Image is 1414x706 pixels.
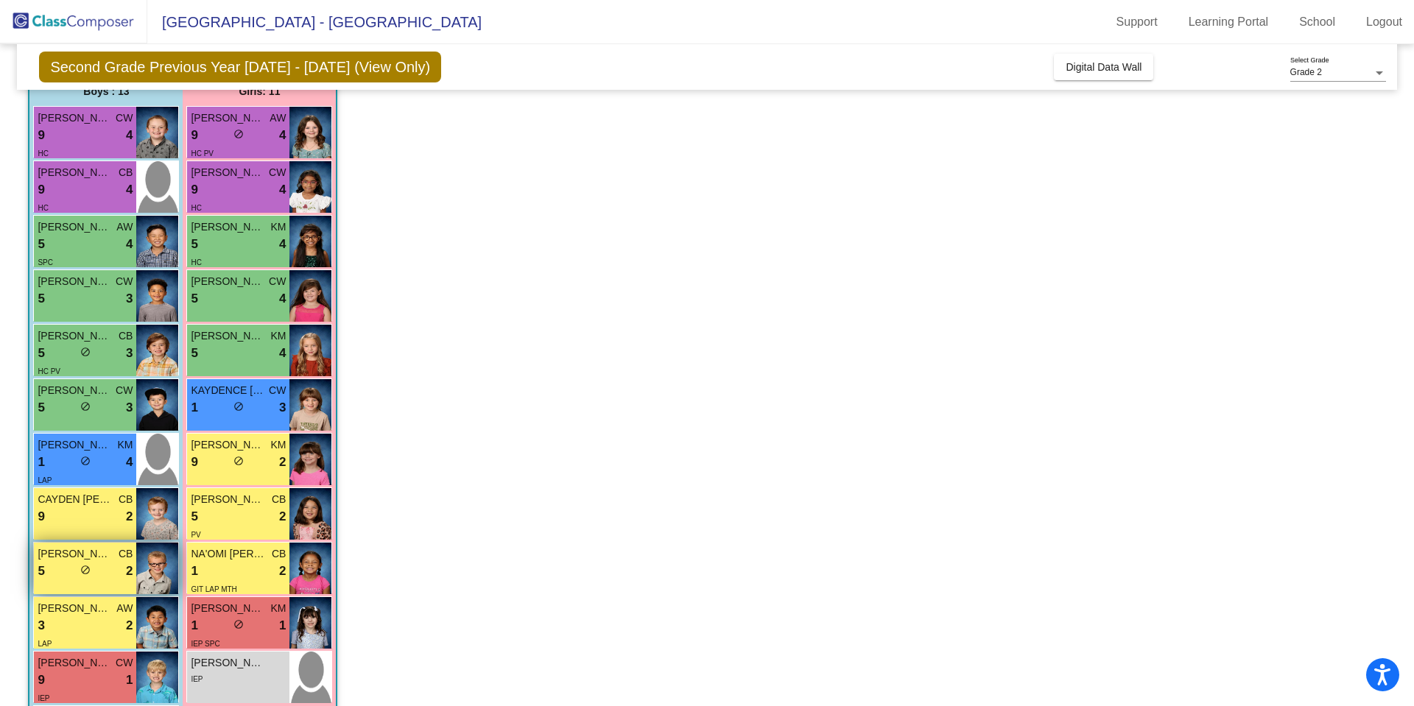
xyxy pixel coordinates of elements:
span: 2 [126,507,133,526]
span: 1 [38,453,44,472]
span: do_not_disturb_alt [80,565,91,575]
span: 2 [279,507,286,526]
span: [PERSON_NAME] [191,219,264,235]
span: 5 [191,235,197,254]
span: KM [117,437,133,453]
span: KM [270,328,286,344]
span: SPC [38,258,53,266]
span: 4 [279,344,286,363]
div: Girls: 11 [183,77,336,106]
span: 4 [126,180,133,200]
span: [PERSON_NAME] [191,437,264,453]
span: Second Grade Previous Year [DATE] - [DATE] (View Only) [39,52,441,82]
span: 4 [279,235,286,254]
span: 5 [191,507,197,526]
span: do_not_disturb_alt [233,401,244,412]
span: HC [38,204,48,212]
span: LAP [38,476,52,484]
span: 1 [191,562,197,581]
span: [PERSON_NAME] [38,274,111,289]
span: 1 [191,616,197,635]
span: CB [272,546,286,562]
span: 5 [191,344,197,363]
span: KM [270,219,286,235]
span: KM [270,601,286,616]
a: Logout [1354,10,1414,34]
span: AW [116,219,133,235]
span: CB [119,165,133,180]
span: [PERSON_NAME] [38,383,111,398]
span: 5 [38,235,44,254]
span: [GEOGRAPHIC_DATA] - [GEOGRAPHIC_DATA] [147,10,482,34]
span: [PERSON_NAME] [191,165,264,180]
span: 3 [126,344,133,363]
span: 9 [191,126,197,145]
span: CW [116,655,133,671]
span: NA'OMI [PERSON_NAME] [191,546,264,562]
span: do_not_disturb_alt [233,619,244,629]
span: 1 [126,671,133,690]
span: CW [269,383,286,398]
span: 9 [38,507,44,526]
span: [PERSON_NAME] [38,655,111,671]
span: CAYDEN [PERSON_NAME] [38,492,111,507]
span: [PERSON_NAME] [PERSON_NAME] [38,165,111,180]
span: KM [270,437,286,453]
span: 9 [191,180,197,200]
span: CW [116,274,133,289]
span: [PERSON_NAME] [191,492,264,507]
a: School [1287,10,1347,34]
span: 4 [279,126,286,145]
span: 9 [191,453,197,472]
span: HC [38,149,48,158]
span: 9 [38,671,44,690]
span: AW [270,110,286,126]
span: 3 [279,398,286,417]
span: [PERSON_NAME] [191,274,264,289]
span: PV [191,531,200,539]
span: 2 [126,562,133,581]
span: 5 [191,289,197,308]
span: do_not_disturb_alt [80,347,91,357]
span: AW [116,601,133,616]
span: IEP [191,675,203,683]
span: [PERSON_NAME] [38,328,111,344]
span: [PERSON_NAME] [191,328,264,344]
a: Learning Portal [1177,10,1281,34]
span: 5 [38,344,44,363]
span: CW [269,274,286,289]
span: 3 [126,398,133,417]
span: 4 [126,453,133,472]
span: [PERSON_NAME] [191,655,264,671]
span: CB [119,546,133,562]
span: CB [272,492,286,507]
span: HC PV [38,367,60,375]
span: HC [191,204,201,212]
span: HC PV [191,149,214,158]
span: [PERSON_NAME] [38,110,111,126]
span: HC [191,258,201,266]
span: 9 [38,126,44,145]
a: Support [1105,10,1169,34]
span: [PERSON_NAME] [38,546,111,562]
div: Boys : 13 [29,77,183,106]
span: 3 [38,616,44,635]
span: 5 [38,398,44,417]
span: 4 [279,289,286,308]
span: IEP SPC [191,640,219,648]
span: 5 [38,289,44,308]
span: [PERSON_NAME] [38,437,111,453]
span: [PERSON_NAME] [38,219,111,235]
span: 5 [38,562,44,581]
button: Digital Data Wall [1054,54,1153,80]
span: do_not_disturb_alt [80,401,91,412]
span: CB [119,492,133,507]
span: 2 [279,562,286,581]
span: KAYDENCE [PERSON_NAME] [191,383,264,398]
span: 3 [126,289,133,308]
span: CW [269,165,286,180]
span: 1 [191,398,197,417]
span: do_not_disturb_alt [233,129,244,139]
span: 4 [126,235,133,254]
span: [PERSON_NAME] [38,601,111,616]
